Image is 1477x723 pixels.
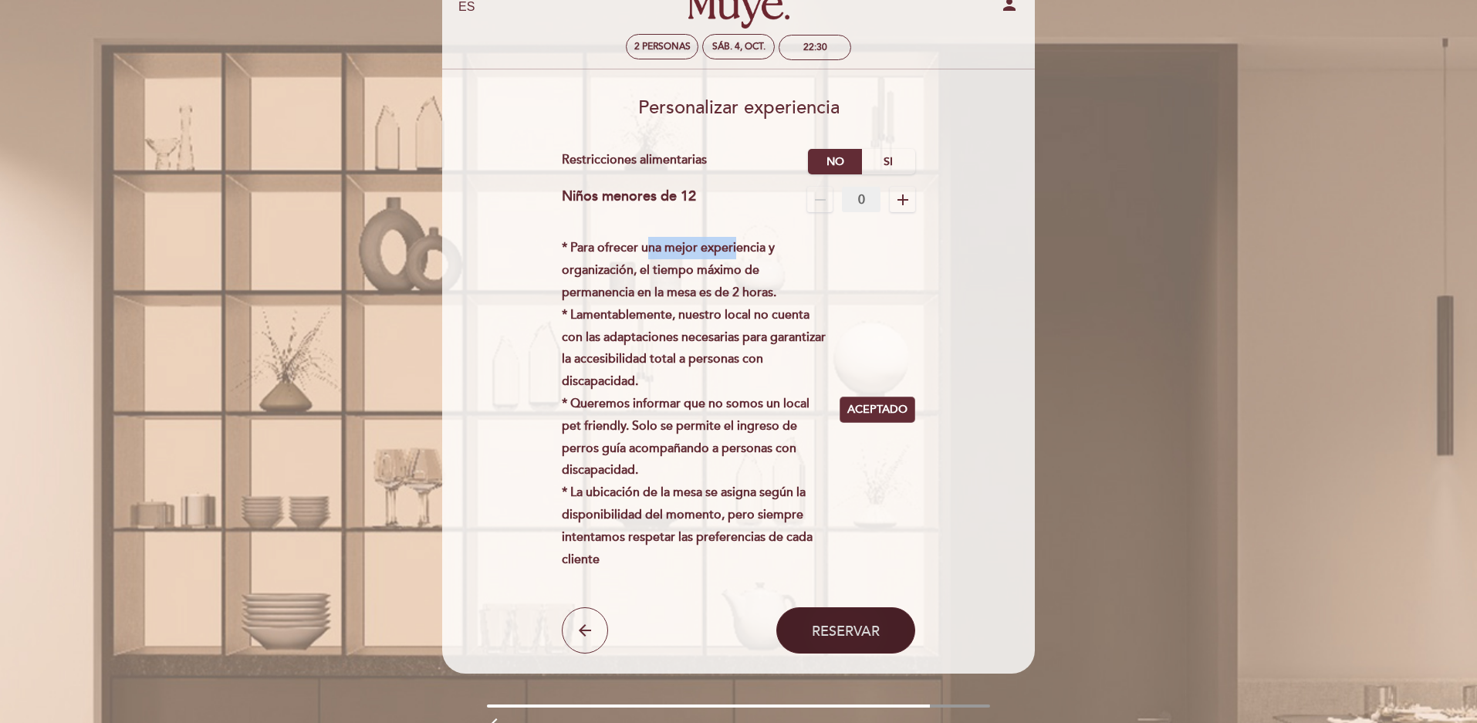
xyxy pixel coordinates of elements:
div: Niños menores de 12 [562,187,696,212]
span: Aceptado [847,402,907,418]
i: remove [811,191,830,209]
div: Restricciones alimentarias [562,149,809,174]
div: 22:30 [803,42,827,53]
label: No [808,149,862,174]
button: Reservar [776,607,915,654]
button: Aceptado [840,397,915,423]
i: add [894,191,912,209]
span: Personalizar experiencia [638,96,840,119]
i: arrow_back [576,621,594,640]
button: arrow_back [562,607,608,654]
div: sáb. 4, oct. [712,41,766,52]
span: Reservar [812,623,880,640]
p: * Para ofrecer una mejor experiencia y organización, el tiempo máximo de permanencia en la mesa e... [562,237,828,570]
label: Si [861,149,915,174]
span: 2 personas [634,41,691,52]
